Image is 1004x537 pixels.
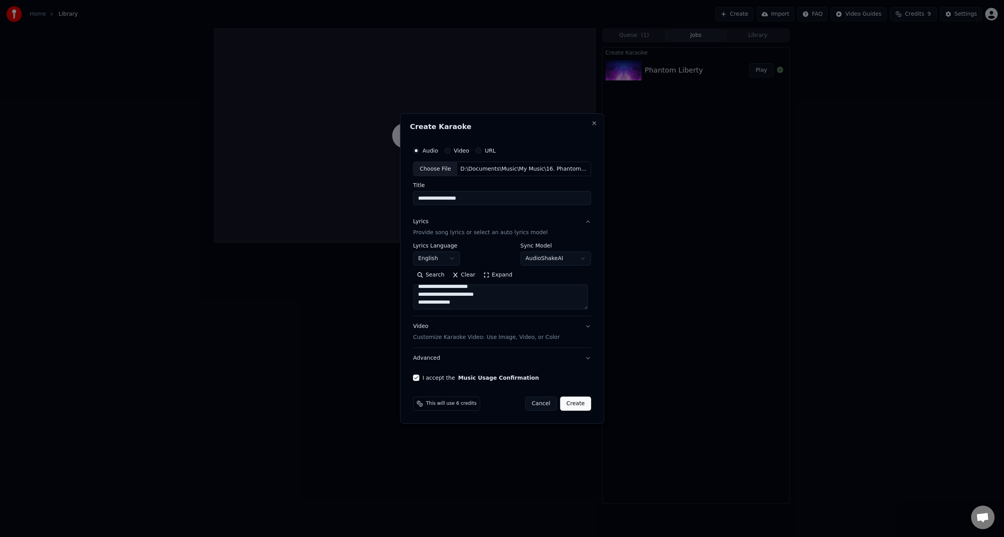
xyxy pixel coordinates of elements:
button: Search [413,269,448,282]
button: I accept the [458,375,539,380]
label: Sync Model [520,243,591,249]
div: Choose File [413,162,457,176]
button: Advanced [413,348,591,368]
button: Create [560,397,591,411]
label: URL [485,148,496,153]
label: Audio [422,148,438,153]
button: LyricsProvide song lyrics or select an auto lyrics model [413,212,591,243]
div: Video [413,323,560,342]
button: Expand [479,269,516,282]
h2: Create Karaoke [410,123,594,130]
p: Provide song lyrics or select an auto lyrics model [413,229,547,237]
button: VideoCustomize Karaoke Video: Use Image, Video, or Color [413,317,591,348]
div: D:\Documents\Music\My Music\16. Phantom Liberty.[MEDICAL_DATA] [457,165,591,173]
label: I accept the [422,375,539,380]
p: Customize Karaoke Video: Use Image, Video, or Color [413,333,560,341]
button: Cancel [525,397,557,411]
span: This will use 6 credits [426,400,477,407]
label: Lyrics Language [413,243,460,249]
div: Lyrics [413,218,428,226]
button: Clear [448,269,479,282]
label: Video [454,148,469,153]
label: Title [413,183,591,188]
div: LyricsProvide song lyrics or select an auto lyrics model [413,243,591,316]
